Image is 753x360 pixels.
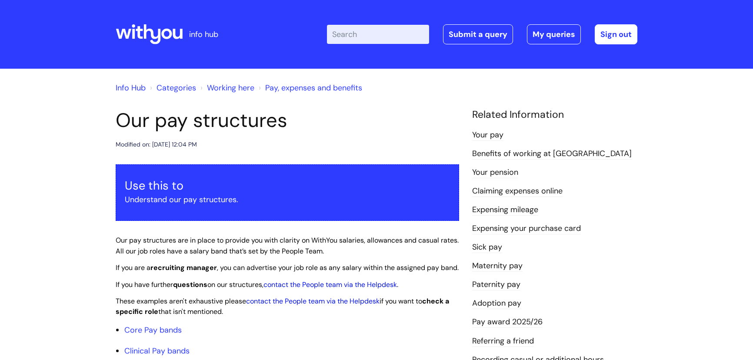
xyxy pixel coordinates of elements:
[472,167,518,178] a: Your pension
[116,236,459,256] span: Our pay structures are in place to provide you with clarity on WithYou salaries, allowances and c...
[173,280,207,289] strong: questions
[116,297,449,317] span: These examples aren't exhaustive please if you want to that isn't mentioned.
[189,27,218,41] p: info hub
[472,148,632,160] a: Benefits of working at [GEOGRAPHIC_DATA]
[472,242,502,253] a: Sick pay
[116,263,459,272] span: If you are a , you can advertise your job role as any salary within the assigned pay band.
[124,346,190,356] a: Clinical Pay bands
[257,81,362,95] li: Pay, expenses and benefits
[472,336,534,347] a: Referring a friend
[263,280,397,289] a: contact the People team via the Helpdesk
[472,130,503,141] a: Your pay
[527,24,581,44] a: My queries
[207,83,254,93] a: Working here
[116,83,146,93] a: Info Hub
[472,298,521,309] a: Adoption pay
[125,193,450,207] p: Understand our pay structures.
[116,280,398,289] span: If you have further on our structures, .
[157,83,196,93] a: Categories
[472,223,581,234] a: Expensing your purchase card
[265,83,362,93] a: Pay, expenses and benefits
[327,24,637,44] div: | -
[198,81,254,95] li: Working here
[116,109,459,132] h1: Our pay structures
[246,297,380,306] a: contact the People team via the Helpdesk
[472,317,543,328] a: Pay award 2025/26
[472,109,637,121] h4: Related Information
[472,260,523,272] a: Maternity pay
[148,81,196,95] li: Solution home
[124,325,182,335] a: Core Pay bands
[116,139,197,150] div: Modified on: [DATE] 12:04 PM
[472,186,563,197] a: Claiming expenses online
[443,24,513,44] a: Submit a query
[125,179,450,193] h3: Use this to
[595,24,637,44] a: Sign out
[150,263,217,272] strong: recruiting manager
[327,25,429,44] input: Search
[472,204,538,216] a: Expensing mileage
[472,279,520,290] a: Paternity pay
